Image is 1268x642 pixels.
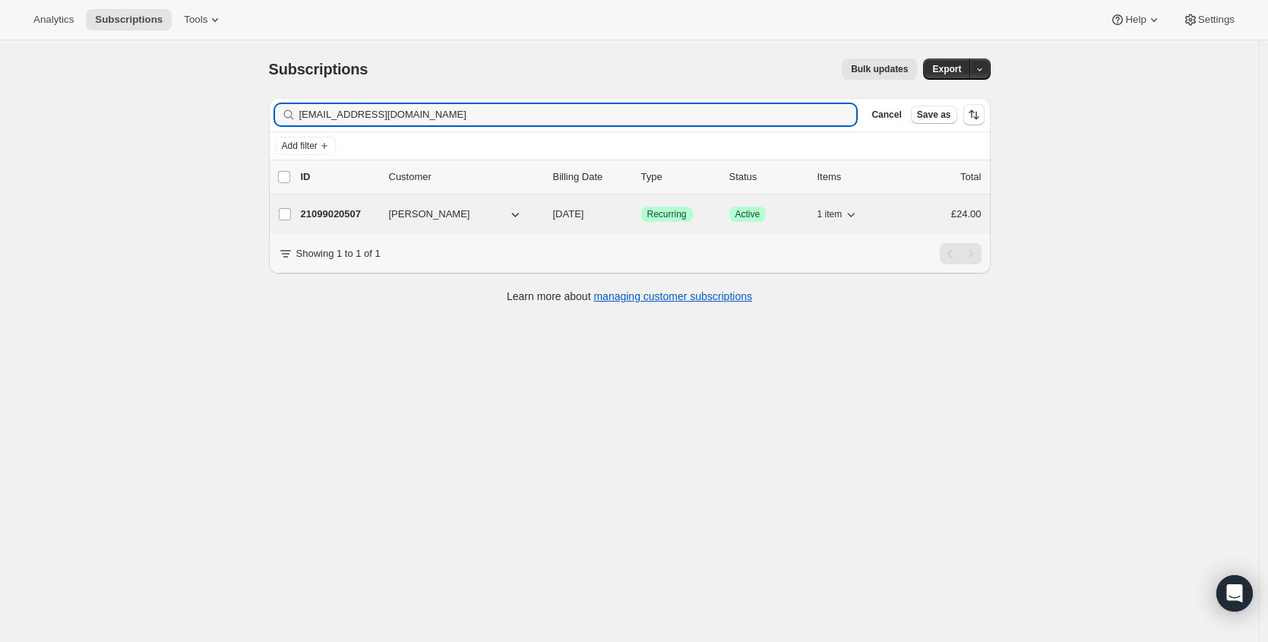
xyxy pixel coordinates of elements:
[301,169,982,185] div: IDCustomerBilling DateTypeStatusItemsTotal
[851,63,908,75] span: Bulk updates
[296,246,381,261] p: Showing 1 to 1 of 1
[553,169,629,185] p: Billing Date
[729,169,805,185] p: Status
[269,61,368,77] span: Subscriptions
[301,207,377,222] p: 21099020507
[951,208,982,220] span: £24.00
[641,169,717,185] div: Type
[389,207,470,222] span: [PERSON_NAME]
[184,14,207,26] span: Tools
[95,14,163,26] span: Subscriptions
[389,169,541,185] p: Customer
[86,9,172,30] button: Subscriptions
[817,208,843,220] span: 1 item
[1125,14,1146,26] span: Help
[735,208,760,220] span: Active
[1174,9,1244,30] button: Settings
[647,208,687,220] span: Recurring
[275,137,336,155] button: Add filter
[963,104,985,125] button: Sort the results
[1198,14,1235,26] span: Settings
[842,59,917,80] button: Bulk updates
[817,169,893,185] div: Items
[871,109,901,121] span: Cancel
[507,289,752,304] p: Learn more about
[175,9,232,30] button: Tools
[917,109,951,121] span: Save as
[301,169,377,185] p: ID
[282,140,318,152] span: Add filter
[299,104,857,125] input: Filter subscribers
[380,202,532,226] button: [PERSON_NAME]
[593,290,752,302] a: managing customer subscriptions
[817,204,859,225] button: 1 item
[1101,9,1170,30] button: Help
[33,14,74,26] span: Analytics
[911,106,957,124] button: Save as
[960,169,981,185] p: Total
[865,106,907,124] button: Cancel
[940,243,982,264] nav: Pagination
[24,9,83,30] button: Analytics
[923,59,970,80] button: Export
[301,204,982,225] div: 21099020507[PERSON_NAME][DATE]SuccessRecurringSuccessActive1 item£24.00
[1216,575,1253,612] div: Open Intercom Messenger
[932,63,961,75] span: Export
[553,208,584,220] span: [DATE]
